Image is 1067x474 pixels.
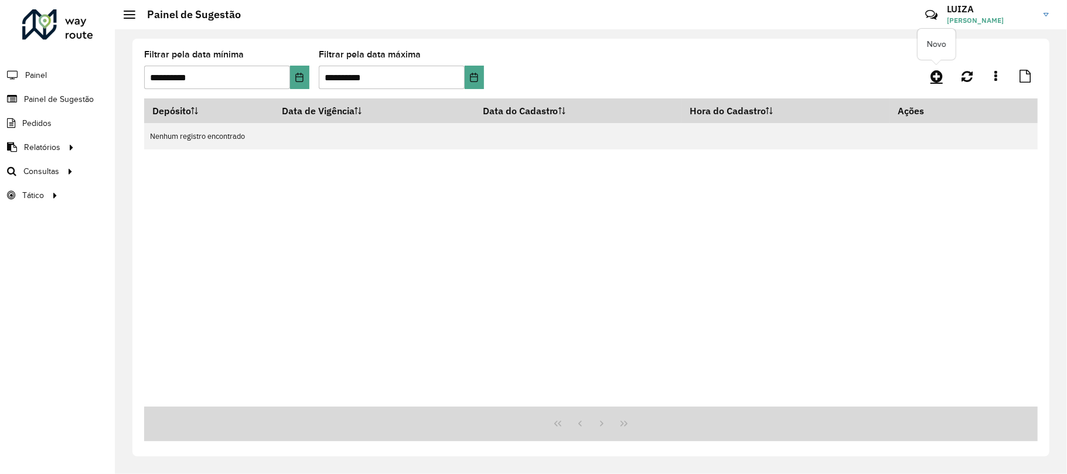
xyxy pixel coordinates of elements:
[681,98,889,123] th: Hora do Cadastro
[144,98,274,123] th: Depósito
[947,15,1035,26] span: [PERSON_NAME]
[144,123,1038,149] td: Nenhum registro encontrado
[274,98,475,123] th: Data de Vigência
[144,47,244,62] label: Filtrar pela data mínima
[919,2,944,28] a: Contato Rápido
[23,165,59,178] span: Consultas
[22,117,52,129] span: Pedidos
[25,69,47,81] span: Painel
[947,4,1035,15] h3: LUIZA
[135,8,241,21] h2: Painel de Sugestão
[319,47,421,62] label: Filtrar pela data máxima
[918,29,956,60] div: Novo
[22,189,44,202] span: Tático
[290,66,309,89] button: Choose Date
[24,141,60,154] span: Relatórios
[890,98,960,123] th: Ações
[465,66,484,89] button: Choose Date
[24,93,94,105] span: Painel de Sugestão
[475,98,681,123] th: Data do Cadastro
